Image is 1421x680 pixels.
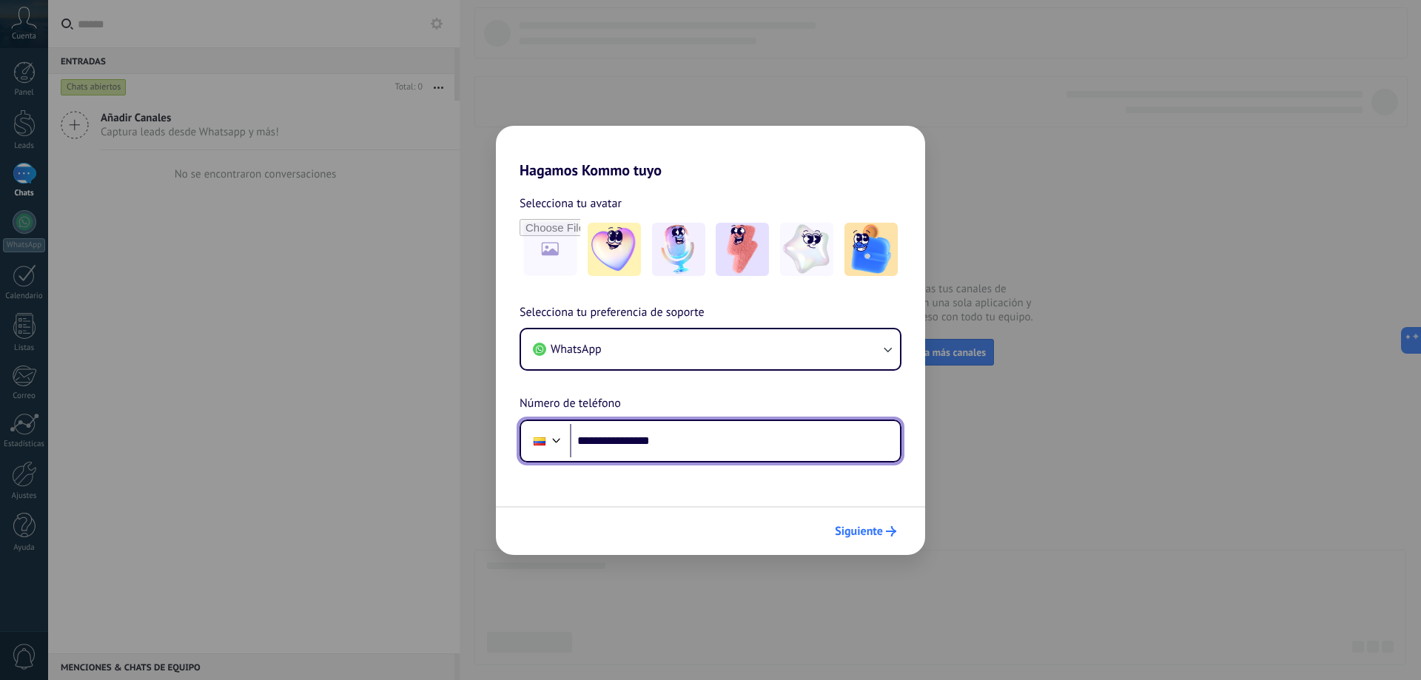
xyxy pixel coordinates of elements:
[652,223,705,276] img: -2.jpeg
[828,519,903,544] button: Siguiente
[520,303,705,323] span: Selecciona tu preferencia de soporte
[588,223,641,276] img: -1.jpeg
[844,223,898,276] img: -5.jpeg
[551,342,602,357] span: WhatsApp
[780,223,833,276] img: -4.jpeg
[525,425,554,457] div: Colombia: + 57
[521,329,900,369] button: WhatsApp
[520,194,622,213] span: Selecciona tu avatar
[716,223,769,276] img: -3.jpeg
[520,394,621,414] span: Número de teléfono
[835,526,883,536] span: Siguiente
[496,126,925,179] h2: Hagamos Kommo tuyo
